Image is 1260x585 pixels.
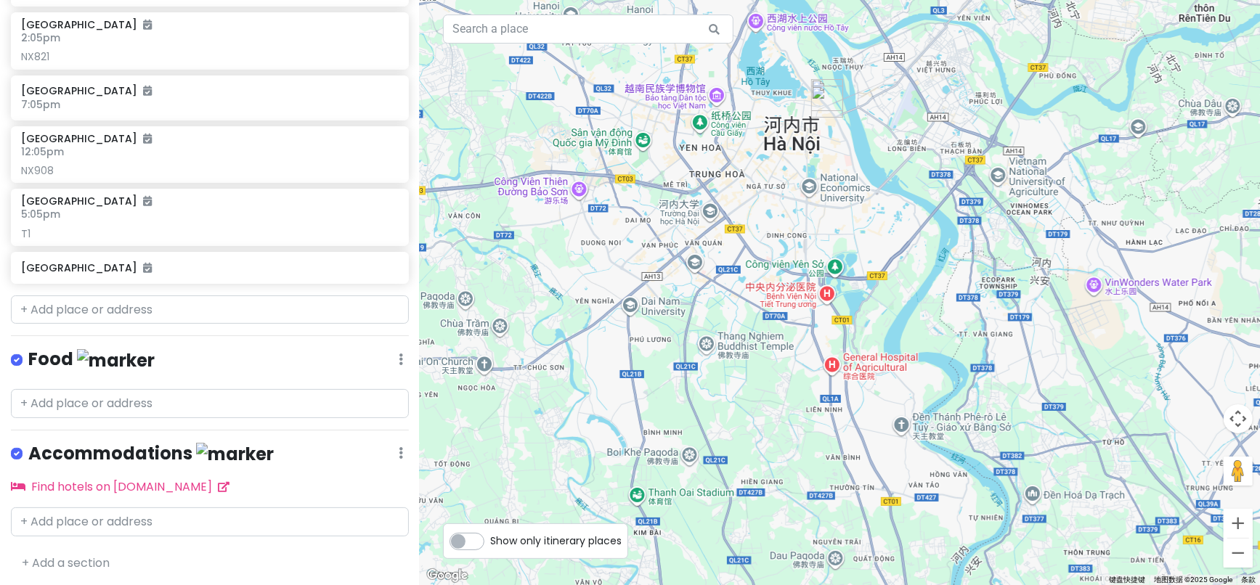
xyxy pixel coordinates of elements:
button: 缩小 [1224,539,1253,568]
h6: [GEOGRAPHIC_DATA] [21,84,399,97]
div: Night market [805,80,849,123]
input: + Add place or address [11,295,409,324]
i: Added to itinerary [143,196,152,206]
div: NX821 [21,50,399,63]
div: 同春市场 [805,73,849,117]
input: + Add place or address [11,389,409,418]
span: Show only itinerary places [490,533,622,549]
a: 条款 [1241,576,1256,584]
a: + Add a section [22,555,110,571]
img: marker [196,443,274,465]
span: 2:05pm [21,30,60,45]
input: Search a place [443,15,733,44]
i: Added to itinerary [143,86,152,96]
a: Find hotels on [DOMAIN_NAME] [11,478,229,495]
button: 地图镜头控件 [1224,404,1253,433]
input: + Add place or address [11,507,409,536]
div: T1 [21,227,399,240]
i: Added to itinerary [143,20,152,30]
a: 在 Google 地图中打开此区域（会打开一个新窗口） [423,566,471,585]
h6: [GEOGRAPHIC_DATA] [21,18,152,31]
button: 键盘快捷键 [1109,575,1145,585]
span: 地图数据 ©2025 Google [1154,576,1232,584]
h4: Accommodations [28,442,274,466]
span: 12:05pm [21,144,64,159]
h4: Food [28,348,155,372]
div: NX908 [21,164,399,177]
button: 将街景小人拖到地图上以打开街景 [1224,457,1253,486]
h6: [GEOGRAPHIC_DATA] [21,261,399,274]
h6: [GEOGRAPHIC_DATA] [21,195,152,208]
img: Google [423,566,471,585]
button: 放大 [1224,509,1253,538]
span: 5:05pm [21,207,60,221]
i: Added to itinerary [143,263,152,273]
span: 7:05pm [21,97,60,112]
img: marker [77,349,155,372]
i: Added to itinerary [143,134,152,144]
h6: [GEOGRAPHIC_DATA] [21,132,152,145]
